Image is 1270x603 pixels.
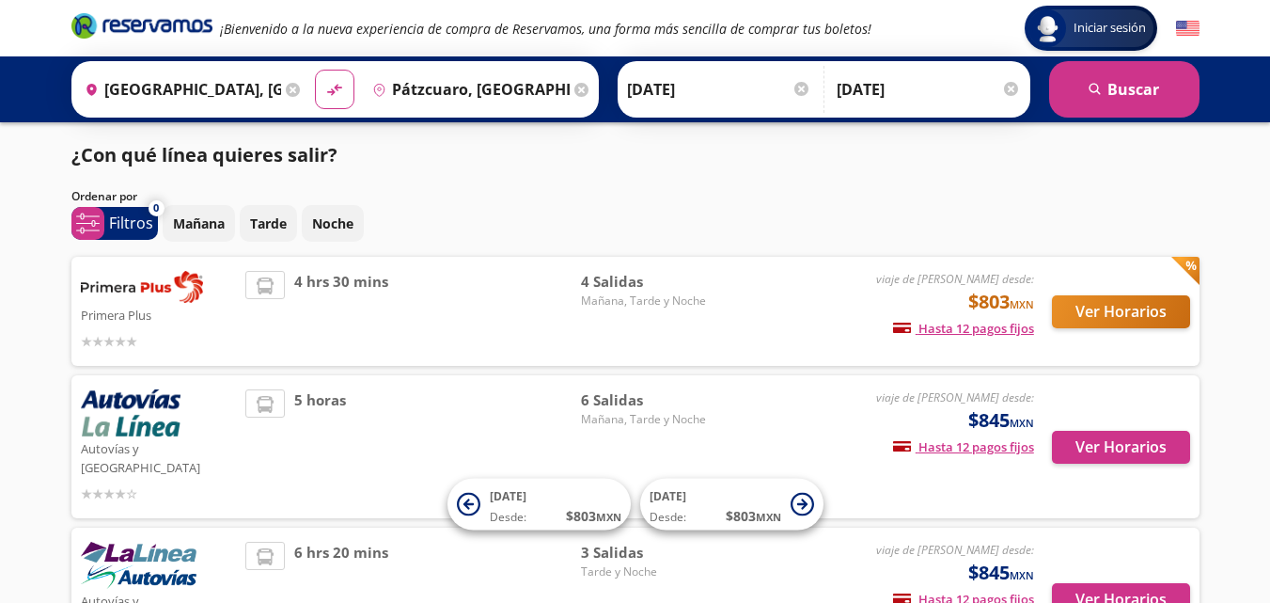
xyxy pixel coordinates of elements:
[893,438,1034,455] span: Hasta 12 pagos fijos
[81,436,237,477] p: Autovías y [GEOGRAPHIC_DATA]
[302,205,364,242] button: Noche
[756,510,781,524] small: MXN
[566,506,621,526] span: $ 803
[365,66,570,113] input: Buscar Destino
[1052,295,1190,328] button: Ver Horarios
[581,293,713,309] span: Mañana, Tarde y Noche
[968,559,1034,587] span: $845
[968,288,1034,316] span: $803
[640,479,823,531] button: [DATE]Desde:$803MXN
[968,406,1034,435] span: $845
[490,509,526,526] span: Desde:
[71,11,212,40] i: Brand Logo
[163,205,235,242] button: Mañana
[294,271,388,352] span: 4 hrs 30 mins
[71,207,158,240] button: 0Filtros
[81,542,196,589] img: Autovías y La Línea
[81,389,180,436] img: Autovías y La Línea
[312,214,353,233] p: Noche
[1066,19,1153,38] span: Iniciar sesión
[250,214,287,233] p: Tarde
[893,320,1034,337] span: Hasta 12 pagos fijos
[71,11,212,45] a: Brand Logo
[581,563,713,580] span: Tarde y Noche
[876,389,1034,405] em: viaje de [PERSON_NAME] desde:
[581,411,713,428] span: Mañana, Tarde y Noche
[81,303,237,325] p: Primera Plus
[627,66,811,113] input: Elegir Fecha
[1010,297,1034,311] small: MXN
[71,188,137,205] p: Ordenar por
[240,205,297,242] button: Tarde
[490,488,526,504] span: [DATE]
[447,479,631,531] button: [DATE]Desde:$803MXN
[650,509,686,526] span: Desde:
[1176,17,1199,40] button: English
[726,506,781,526] span: $ 803
[581,271,713,293] span: 4 Salidas
[220,20,871,38] em: ¡Bienvenido a la nueva experiencia de compra de Reservamos, una forma más sencilla de comprar tus...
[581,389,713,411] span: 6 Salidas
[77,66,282,113] input: Buscar Origen
[650,488,686,504] span: [DATE]
[153,200,159,216] span: 0
[876,542,1034,558] em: viaje de [PERSON_NAME] desde:
[173,214,225,233] p: Mañana
[81,271,203,303] img: Primera Plus
[1052,431,1190,464] button: Ver Horarios
[581,542,713,563] span: 3 Salidas
[876,271,1034,287] em: viaje de [PERSON_NAME] desde:
[1010,568,1034,582] small: MXN
[596,510,621,524] small: MXN
[1049,61,1199,118] button: Buscar
[1010,416,1034,430] small: MXN
[71,141,337,169] p: ¿Con qué línea quieres salir?
[109,212,153,234] p: Filtros
[837,66,1021,113] input: Opcional
[294,389,346,504] span: 5 horas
